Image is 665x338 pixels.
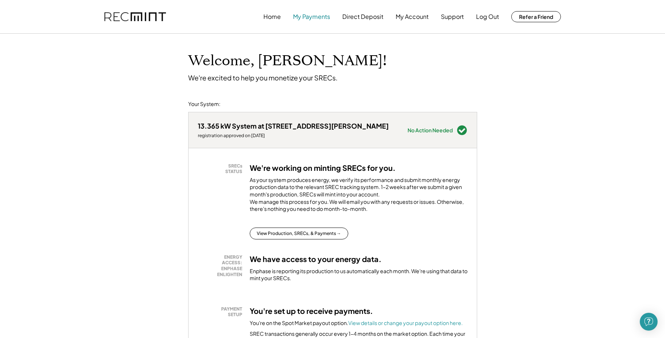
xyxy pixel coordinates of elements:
[250,254,382,264] h3: We have access to your energy data.
[250,268,468,282] div: Enphase is reporting its production to us automatically each month. We're using that data to mint...
[263,9,281,24] button: Home
[293,9,330,24] button: My Payments
[188,52,387,70] h1: Welcome, [PERSON_NAME]!
[202,163,242,175] div: SRECs STATUS
[348,319,463,326] a: View details or change your payout option here.
[511,11,561,22] button: Refer a Friend
[202,254,242,277] div: ENERGY ACCESS: ENPHASE ENLIGHTEN
[104,12,166,21] img: recmint-logotype%403x.png
[202,306,242,318] div: PAYMENT SETUP
[188,73,338,82] div: We're excited to help you monetize your SRECs.
[476,9,499,24] button: Log Out
[198,133,389,139] div: registration approved on [DATE]
[408,127,453,133] div: No Action Needed
[250,319,463,327] div: You're on the Spot Market payout option.
[250,228,348,239] button: View Production, SRECs, & Payments →
[441,9,464,24] button: Support
[250,163,396,173] h3: We're working on minting SRECs for you.
[640,313,658,331] div: Open Intercom Messenger
[342,9,383,24] button: Direct Deposit
[250,306,373,316] h3: You're set up to receive payments.
[188,100,220,108] div: Your System:
[198,122,389,130] div: 13.365 kW System at [STREET_ADDRESS][PERSON_NAME]
[396,9,429,24] button: My Account
[250,176,468,216] div: As your system produces energy, we verify its performance and submit monthly energy production da...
